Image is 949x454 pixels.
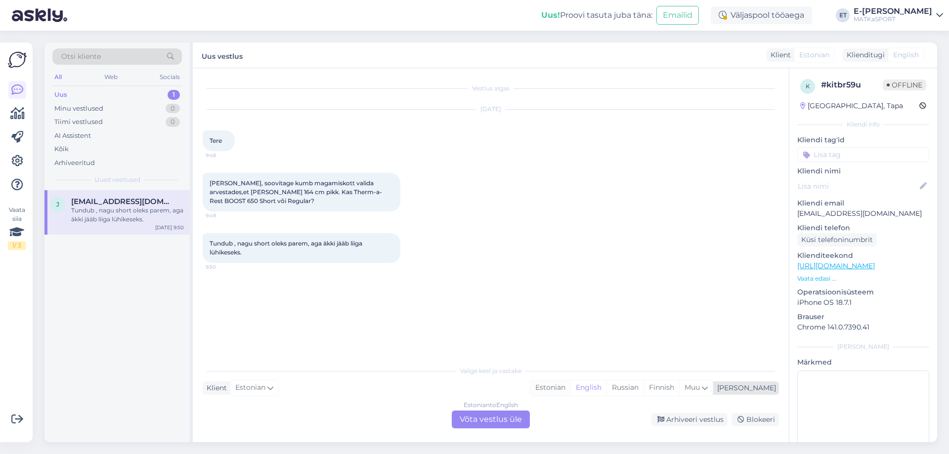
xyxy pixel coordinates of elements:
[71,206,184,224] div: Tundub , nagu short oleks parem, aga äkki jääb liiga lühikeseks.
[797,120,929,129] div: Kliendi info
[883,80,926,90] span: Offline
[203,84,779,93] div: Vestlus algas
[797,250,929,261] p: Klienditeekond
[166,104,180,114] div: 0
[836,8,850,22] div: ET
[8,50,27,69] img: Askly Logo
[155,224,184,231] div: [DATE] 9:50
[854,7,932,15] div: E-[PERSON_NAME]
[797,322,929,332] p: Chrome 141.0.7390.41
[797,357,929,368] p: Märkmed
[210,137,222,144] span: Tere
[206,152,243,159] span: 9:48
[767,50,791,60] div: Klient
[797,166,929,176] p: Kliendi nimi
[71,197,174,206] span: Jana55575067@hotmail.com
[8,206,26,250] div: Vaata siia
[54,104,103,114] div: Minu vestlused
[797,223,929,233] p: Kliendi telefon
[541,9,652,21] div: Proovi tasuta juba täna:
[570,380,606,395] div: English
[210,240,364,256] span: Tundub , nagu short oleks parem, aga äkki jääb liiga lühikeseks.
[797,261,875,270] a: [URL][DOMAIN_NAME]
[158,71,182,83] div: Socials
[806,83,810,90] span: k
[54,117,103,127] div: Tiimi vestlused
[464,401,518,410] div: Estonian to English
[797,342,929,351] div: [PERSON_NAME]
[685,383,700,392] span: Muu
[203,105,779,114] div: [DATE]
[102,71,120,83] div: Web
[54,158,95,168] div: Arhiveeritud
[797,312,929,322] p: Brauser
[797,274,929,283] p: Vaata edasi ...
[656,6,699,25] button: Emailid
[797,135,929,145] p: Kliendi tag'id
[54,144,69,154] div: Kõik
[206,263,243,271] span: 9:50
[797,147,929,162] input: Lisa tag
[54,90,67,100] div: Uus
[854,7,943,23] a: E-[PERSON_NAME]MATKaSPORT
[644,380,679,395] div: Finnish
[54,131,91,141] div: AI Assistent
[797,297,929,308] p: iPhone OS 18.7.1
[797,208,929,219] p: [EMAIL_ADDRESS][DOMAIN_NAME]
[893,50,919,60] span: English
[606,380,644,395] div: Russian
[797,233,877,247] div: Küsi telefoninumbrit
[651,413,728,426] div: Arhiveeri vestlus
[797,287,929,297] p: Operatsioonisüsteem
[854,15,932,23] div: MATKaSPORT
[203,383,227,393] div: Klient
[541,10,560,20] b: Uus!
[800,101,903,111] div: [GEOGRAPHIC_DATA], Tapa
[166,117,180,127] div: 0
[843,50,885,60] div: Klienditugi
[821,79,883,91] div: # kitbr59u
[235,382,265,393] span: Estonian
[203,367,779,375] div: Valige keel ja vastake
[206,212,243,219] span: 9:49
[452,411,530,428] div: Võta vestlus üle
[210,179,382,205] span: [PERSON_NAME], soovitage kumb magamiskott valida arvestades,et [PERSON_NAME] 164 cm pikk. Kas The...
[799,50,829,60] span: Estonian
[797,198,929,208] p: Kliendi email
[94,175,140,184] span: Uued vestlused
[61,51,101,62] span: Otsi kliente
[202,48,243,62] label: Uus vestlus
[713,383,776,393] div: [PERSON_NAME]
[8,241,26,250] div: 1 / 3
[711,6,812,24] div: Väljaspool tööaega
[530,380,570,395] div: Estonian
[52,71,64,83] div: All
[56,201,59,208] span: J
[168,90,180,100] div: 1
[798,181,918,192] input: Lisa nimi
[732,413,779,426] div: Blokeeri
